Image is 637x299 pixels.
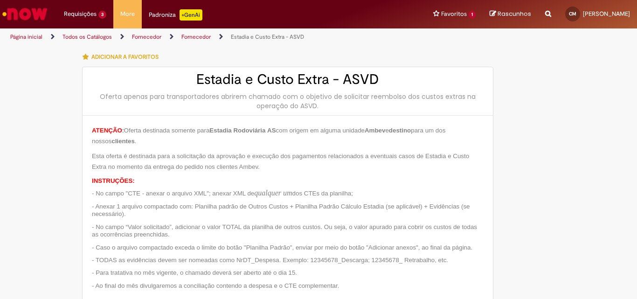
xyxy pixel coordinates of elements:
span: - No campo “Valor solicitado”, adicionar o valor TOTAL da planilha de outros custos. Ou seja, o v... [92,223,477,238]
span: Estadia Rodoviária [209,127,265,134]
span: 3 [98,11,106,19]
span: : [122,127,124,134]
a: Rascunhos [490,10,531,19]
span: - No campo "CTE - anexar o arquivo XML"; anexar XML de [92,190,254,197]
a: Página inicial [10,33,42,41]
span: ATENÇÃO [92,127,122,134]
a: Fornecedor [181,33,211,41]
span: Rascunhos [498,9,531,18]
a: Todos os Catálogos [62,33,112,41]
ul: Trilhas de página [7,28,418,46]
div: Oferta apenas para transportadores abrirem chamado com o objetivo de solicitar reembolso dos cust... [92,92,484,111]
span: INSTRUÇÕES: [92,177,135,184]
span: Favoritos [441,9,467,19]
span: dos CTEs da planilha; [292,190,353,197]
span: - TODAS as evidências devem ser nomeadas como NrDT_Despesa. Exemplo: 12345678_Descarga; 12345678_... [92,257,448,264]
span: AS [267,127,276,134]
button: Adicionar a Favoritos [82,47,164,67]
span: Adicionar a Favoritos [91,53,159,61]
span: [PERSON_NAME] [583,10,630,18]
h2: Estadia e Custo Extra - ASVD [92,72,484,87]
a: Estadia e Custo Extra - ASVD [231,33,304,41]
span: - Ao final do mês divulgaremos a conciliação contendo a despesa e o CTE complementar. [92,282,339,289]
p: +GenAi [180,9,202,21]
span: - Para tratativa no mês vigente, o chamado deverá ser aberto até o dia 15. [92,269,297,276]
span: Requisições [64,9,97,19]
span: CM [569,11,576,17]
span: Ambev [365,127,385,134]
span: Esta oferta é destinada para a solicitação da aprovação e execução dos pagamentos relacionados a ... [92,153,469,170]
span: - Anexar 1 arquivo compactado com: Planilha padrão de Outros Custos + Planilha Padrão Cálculo Est... [92,203,470,218]
span: More [120,9,135,19]
span: clientes [111,138,135,145]
a: Fornecedor [132,33,161,41]
span: destino [389,127,411,134]
span: Oferta destinada somente para com origem em alguma unidade e para um dos nossos . [92,127,445,145]
span: - Caso o arquivo compactado exceda o limite do botão "Planilha Padrão", enviar por meio do botão ... [92,244,472,251]
span: 1 [469,11,476,19]
span: qualquer um [254,189,292,197]
div: Padroniza [149,9,202,21]
img: ServiceNow [1,5,49,23]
